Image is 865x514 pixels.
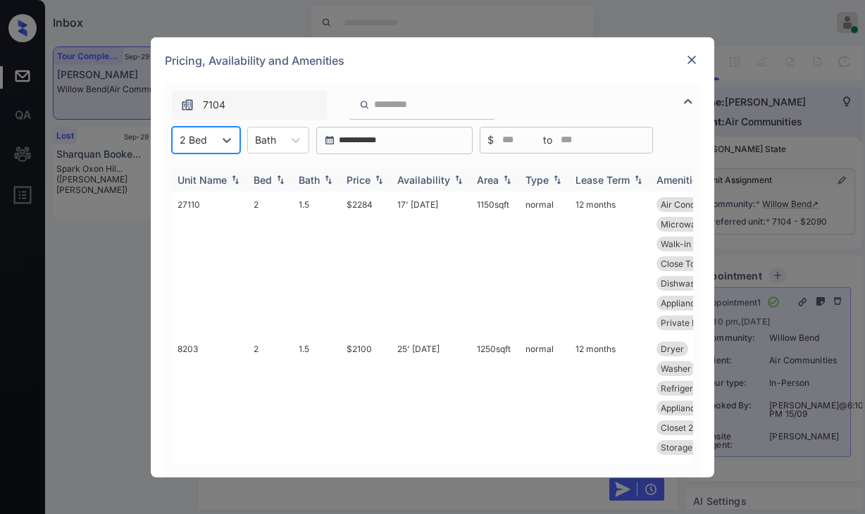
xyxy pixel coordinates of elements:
[172,192,248,336] td: 27110
[661,383,728,394] span: Refrigerator Le...
[321,175,335,184] img: sorting
[178,174,227,186] div: Unit Name
[680,93,697,110] img: icon-zuma
[661,403,728,413] span: Appliances Stai...
[293,336,341,460] td: 1.5
[661,219,706,230] span: Microwave
[550,175,564,184] img: sorting
[341,192,392,336] td: $2284
[685,53,699,67] img: close
[661,344,684,354] span: Dryer
[543,132,552,148] span: to
[661,422,708,433] span: Closet 2014
[570,336,651,460] td: 12 months
[359,99,370,111] img: icon-zuma
[661,442,729,453] span: Storage Exterio...
[452,175,466,184] img: sorting
[477,174,499,186] div: Area
[372,175,386,184] img: sorting
[661,298,728,308] span: Appliances Stai...
[656,174,704,186] div: Amenities
[299,174,320,186] div: Bath
[487,132,494,148] span: $
[500,175,514,184] img: sorting
[293,192,341,336] td: 1.5
[661,258,740,269] span: Close To Commun...
[248,336,293,460] td: 2
[631,175,645,184] img: sorting
[248,192,293,336] td: 2
[661,199,721,210] span: Air Conditioner
[228,175,242,184] img: sorting
[254,174,272,186] div: Bed
[525,174,549,186] div: Type
[661,363,691,374] span: Washer
[392,192,471,336] td: 17' [DATE]
[172,336,248,460] td: 8203
[471,336,520,460] td: 1250 sqft
[392,336,471,460] td: 25' [DATE]
[575,174,630,186] div: Lease Term
[273,175,287,184] img: sorting
[203,97,225,113] span: 7104
[520,192,570,336] td: normal
[661,318,713,328] span: Private Entry
[341,336,392,460] td: $2100
[471,192,520,336] td: 1150 sqft
[661,278,708,289] span: Dishwasher
[347,174,371,186] div: Price
[180,98,194,112] img: icon-zuma
[661,239,723,249] span: Walk-in Closets
[151,37,714,84] div: Pricing, Availability and Amenities
[397,174,450,186] div: Availability
[570,192,651,336] td: 12 months
[520,336,570,460] td: normal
